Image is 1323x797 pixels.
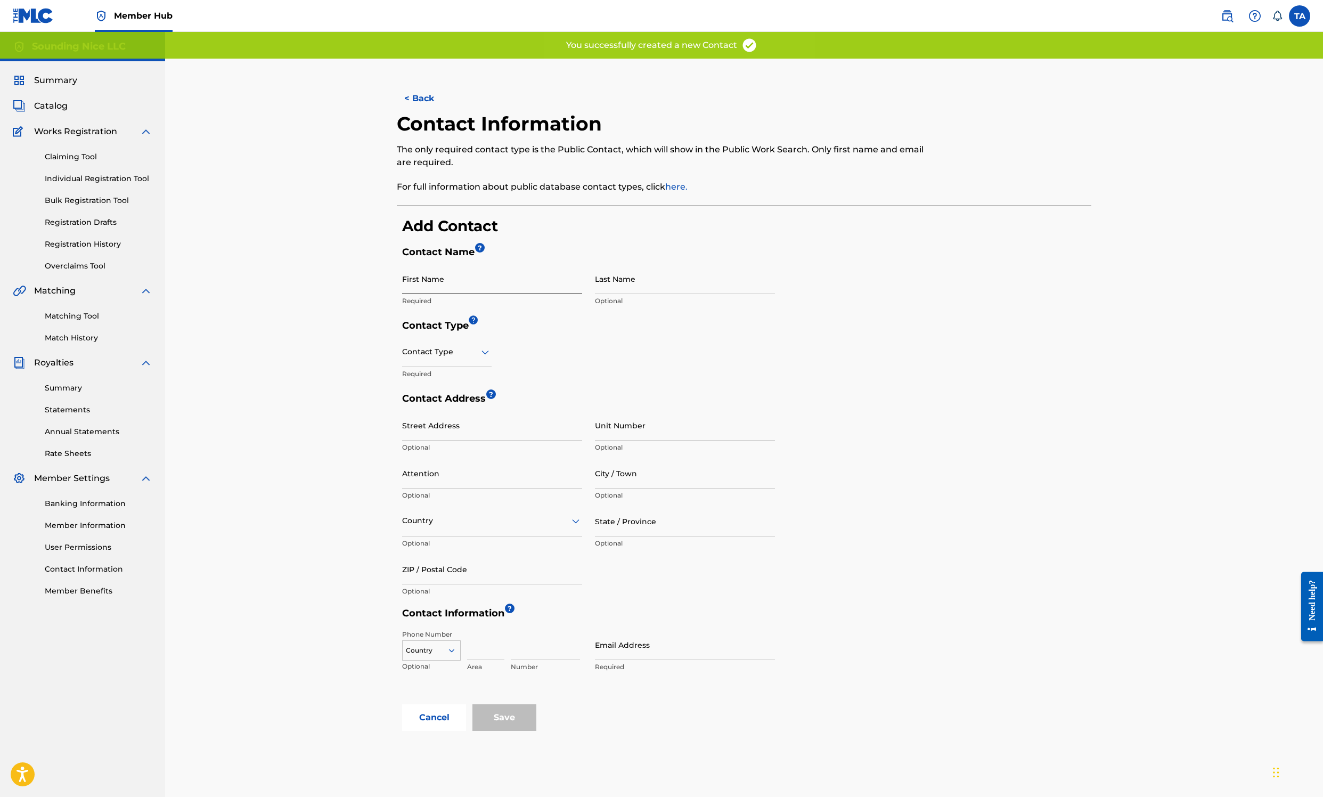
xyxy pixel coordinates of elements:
p: Optional [402,443,582,452]
span: ? [475,243,485,253]
img: Matching [13,284,26,297]
span: Member Hub [114,10,173,22]
h5: Contact Type [402,320,1091,337]
span: - This contact information will appear in the Public Search. NOTE: The Public contact can be anon... [5,6,225,36]
span: Catalog [34,100,68,112]
iframe: Resource Center [1293,555,1323,658]
span: Legal [5,70,28,78]
p: Optional [402,539,582,548]
img: Member Settings [13,472,26,485]
a: CatalogCatalog [13,100,68,112]
img: Works Registration [13,125,27,138]
a: Public Search [1216,5,1238,27]
a: Banking Information [45,498,152,509]
img: expand [140,125,152,138]
span: ? [505,604,514,613]
p: Required [402,369,492,379]
img: Summary [13,74,26,87]
span: required [37,6,73,14]
span: Finance [5,43,38,52]
h2: Contact Information [397,112,607,136]
a: Member Benefits [45,585,152,597]
p: You successfully created a new Contact [566,39,737,52]
div: Drag [1273,757,1279,788]
img: help [1248,10,1261,22]
span: ) [73,6,76,14]
span: (optional) [38,43,80,52]
iframe: Spotlight [469,315,478,324]
img: expand [140,284,152,297]
a: Member Information [45,520,152,531]
p: Optional [595,296,775,306]
img: expand [140,472,152,485]
button: Cancel [402,704,466,731]
span: Works Registration [34,125,117,138]
img: access [741,37,757,53]
a: Annual Statements [45,426,152,437]
a: SummarySummary [13,74,77,87]
iframe: Chat Widget [1270,746,1323,797]
span: - For those who handle matters related to copyright issues. [5,96,205,116]
h3: Add Contact [402,217,1091,235]
a: here. [665,182,688,192]
span: Public ( [5,6,37,14]
img: Royalties [13,356,26,369]
span: Copyright [5,96,88,105]
div: Notifications [1272,11,1283,21]
a: Individual Registration Tool [45,173,152,184]
span: - For those that handle your Member’s financial matters. [5,43,223,62]
a: Registration Drafts [45,217,152,228]
span: Royalties [34,356,73,369]
a: Matching Tool [45,311,152,322]
p: Number [511,662,580,672]
p: Optional [595,491,775,500]
img: Top Rightsholder [95,10,108,22]
span: Matching [34,284,76,297]
div: Help [1244,5,1265,27]
p: Optional [595,443,775,452]
p: Required [595,662,775,672]
span: (optional) [46,96,88,105]
span: - For a legal contact or representative that works for your Member. [5,70,210,89]
span: Summary [34,74,77,87]
button: < Back [397,85,461,112]
a: Bulk Registration Tool [45,195,152,206]
a: Summary [45,383,152,394]
img: Catalog [13,100,26,112]
p: Required [402,296,582,306]
img: expand [140,356,152,369]
a: Statements [45,404,152,416]
span: (optional) [28,70,70,78]
a: Contact Information [45,564,152,575]
span: ? [486,389,496,399]
p: Optional [402,587,582,596]
h5: Contact Information [402,607,1091,625]
a: Claiming Tool [45,151,152,162]
h5: Contact Address [402,393,775,410]
a: Overclaims Tool [45,261,152,272]
p: The only required contact type is the Public Contact, which will show in the Public Work Search. ... [397,143,932,169]
p: Area [467,662,504,672]
a: User Permissions [45,542,152,553]
p: For full information about public database contact types, click [397,181,932,193]
p: Optional [402,491,582,500]
div: User Menu [1289,5,1310,27]
span: Member Settings [34,472,110,485]
p: Optional [595,539,775,548]
img: MLC Logo [13,8,54,23]
p: Optional [402,662,461,671]
a: Match History [45,332,152,344]
a: Rate Sheets [45,448,152,459]
img: search [1221,10,1234,22]
h5: Contact Name [402,246,1091,264]
a: Registration History [45,239,152,250]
